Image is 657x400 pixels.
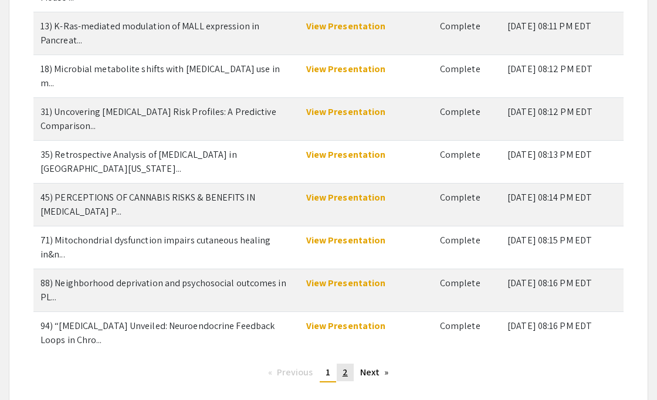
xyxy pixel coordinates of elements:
span: 45) PERCEPTIONS OF CANNABIS RISKS &amp; BENEFITS IN CANCER PATIENTS [40,191,255,218]
td: [DATE] 08:12 PM EDT [500,55,624,98]
td: Complete [433,226,500,269]
td: [DATE] 08:14 PM EDT [500,184,624,226]
td: Complete [433,55,500,98]
span: 35) Retrospective Analysis of Breast Cancer in South Florida Sub-ethnic Hispanics: Focus on Recla... [40,148,237,175]
td: Complete [433,141,500,184]
span: 1 [326,366,330,378]
a: View Presentation [306,234,386,246]
td: [DATE] 08:13 PM EDT [500,141,624,184]
a: View Presentation [306,20,386,32]
a: View Presentation [306,320,386,332]
span: 71) Mitochondrial dysfunction impairs cutaneous healing in&nbsp;multiple&nbsp;models of skin aging​ [40,234,271,260]
td: [DATE] 08:16 PM EDT [500,269,624,312]
td: [DATE] 08:11 PM EDT [500,12,624,55]
ul: Pagination [42,364,615,382]
a: View Presentation [306,106,386,118]
td: [DATE] 08:16 PM EDT [500,312,624,355]
td: Complete [433,12,500,55]
td: Complete [433,269,500,312]
td: [DATE] 08:12 PM EDT [500,98,624,141]
span: 2 [343,366,348,378]
td: Complete [433,98,500,141]
a: View Presentation [306,277,386,289]
a: View Presentation [306,148,386,161]
td: Complete [433,312,500,355]
td: [DATE] 08:15 PM EDT [500,226,624,269]
span: 31) Uncovering Cancer Risk Profiles: A Predictive Comparison of Key Lifestyle and Genetic Factors [40,106,276,132]
span: 94) “Melasma Unveiled: Neuroendocrine Feedback Loops in Chronic Pigmentation” [40,320,275,346]
span: 88) Neighborhood deprivation and psychosocial outcomes in PLWH: moderation by inflammation and sa... [40,277,286,303]
span: Previous [277,366,313,378]
iframe: Chat [9,347,50,391]
span: 13) K-Ras-mediated modulation of MALL expression in Pancreatic cancer [40,20,259,46]
a: Next page [354,364,395,381]
a: View Presentation [306,63,386,75]
a: View Presentation [306,191,386,204]
td: Complete [433,184,500,226]
span: 18) Microbial metabolite shifts with antidepressant use in multiple sclerosis [40,63,280,89]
